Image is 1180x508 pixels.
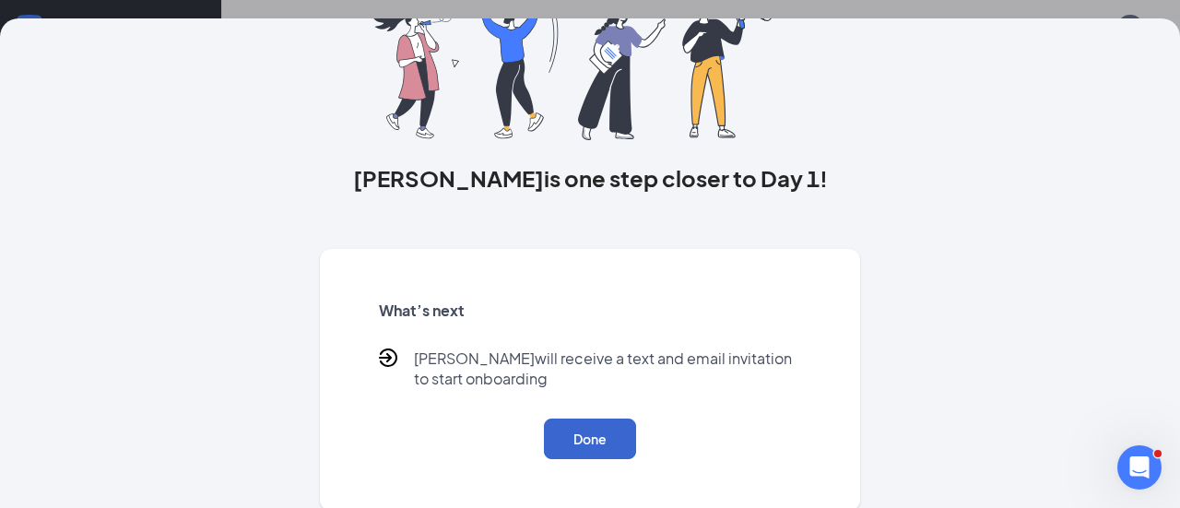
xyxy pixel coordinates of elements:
[379,301,802,321] h5: What’s next
[320,162,861,194] h3: [PERSON_NAME] is one step closer to Day 1!
[414,349,802,389] p: [PERSON_NAME] will receive a text and email invitation to start onboarding
[1117,445,1162,490] iframe: Intercom live chat
[544,419,636,459] button: Done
